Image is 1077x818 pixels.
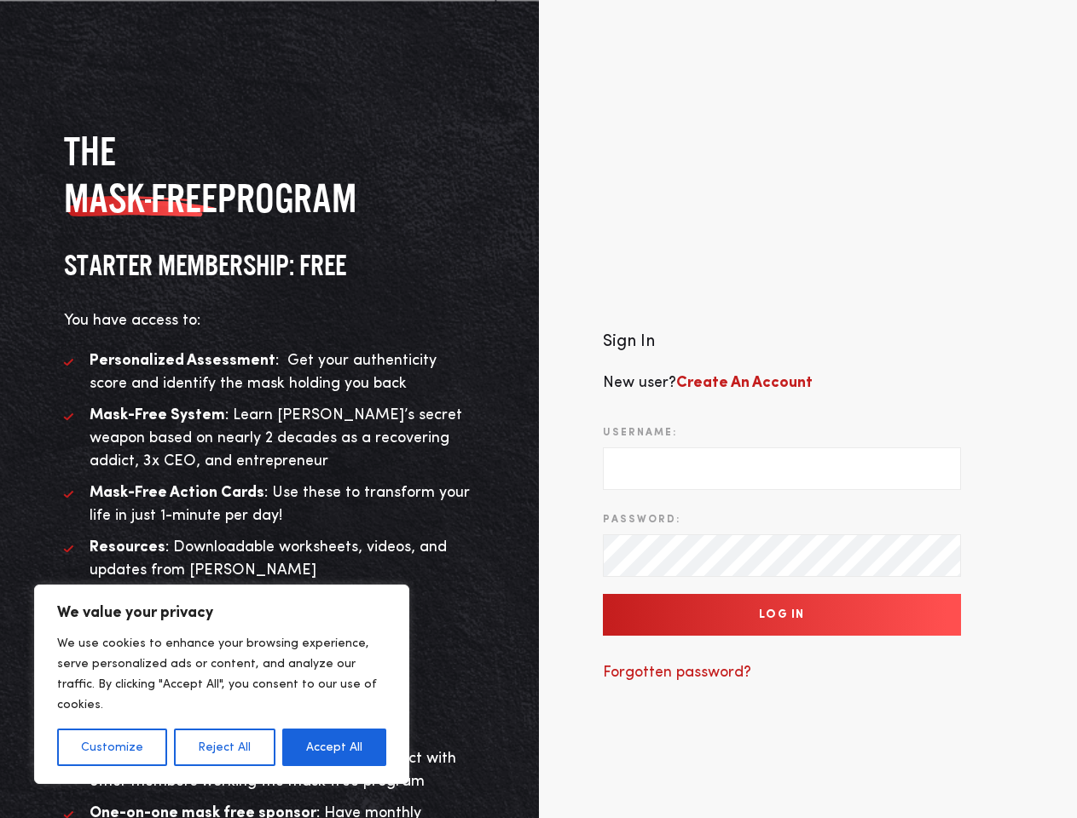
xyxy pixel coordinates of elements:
[64,247,475,284] h3: STARTER MEMBERSHIP: FREE
[282,729,386,766] button: Accept All
[603,425,677,441] label: Username:
[90,407,225,423] strong: Mask-Free System
[603,665,751,680] a: Forgotten password?
[64,175,217,222] span: MASK-FREE
[90,539,165,555] strong: Resources
[174,729,275,766] button: Reject All
[603,375,813,390] span: New user?
[57,729,167,766] button: Customize
[90,353,275,368] strong: Personalized Assessment
[603,333,655,350] span: Sign In
[64,128,475,222] h2: The program
[676,375,813,390] a: Create An Account
[90,407,462,469] span: : Learn [PERSON_NAME]’s secret weapon based on nearly 2 decades as a recovering addict, 3x CEO, a...
[90,485,264,500] strong: Mask-Free Action Cards
[90,353,437,391] span: : Get your authenticity score and identify the mask holding you back
[90,485,470,523] span: : Use these to transform your life in just 1-minute per day!
[57,633,386,715] p: We use cookies to enhance your browsing experience, serve personalized ads or content, and analyz...
[603,594,961,636] input: Log In
[64,309,475,332] p: You have access to:
[603,512,680,527] label: Password:
[34,585,409,784] div: We value your privacy
[90,539,447,578] span: : Downloadable worksheets, videos, and updates from [PERSON_NAME]
[57,602,386,623] p: We value your privacy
